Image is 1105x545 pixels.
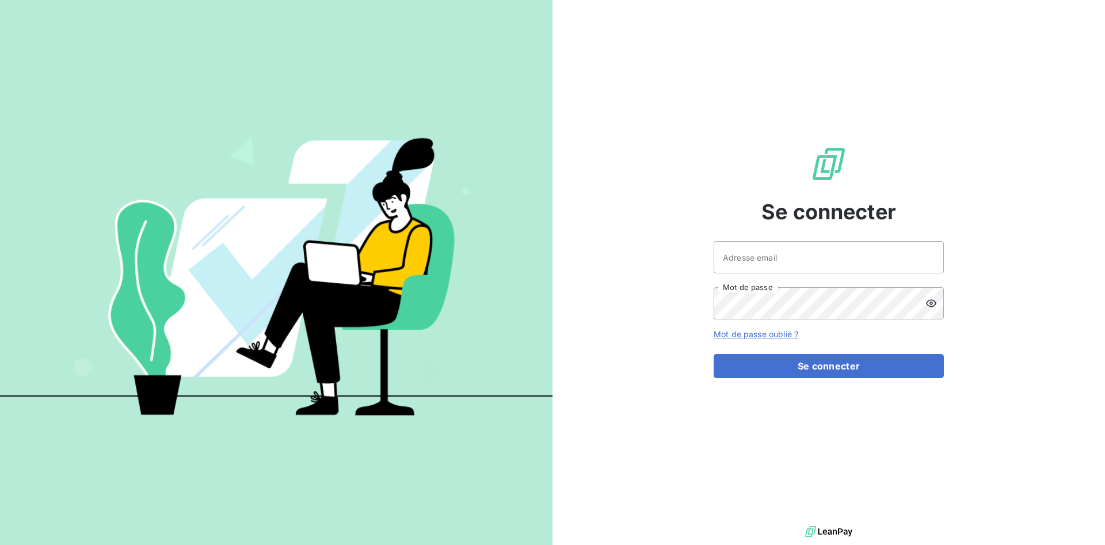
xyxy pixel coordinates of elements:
[714,241,944,273] input: placeholder
[714,354,944,378] button: Se connecter
[805,523,852,540] img: logo
[810,146,847,182] img: Logo LeanPay
[761,196,896,227] span: Se connecter
[714,329,798,339] a: Mot de passe oublié ?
